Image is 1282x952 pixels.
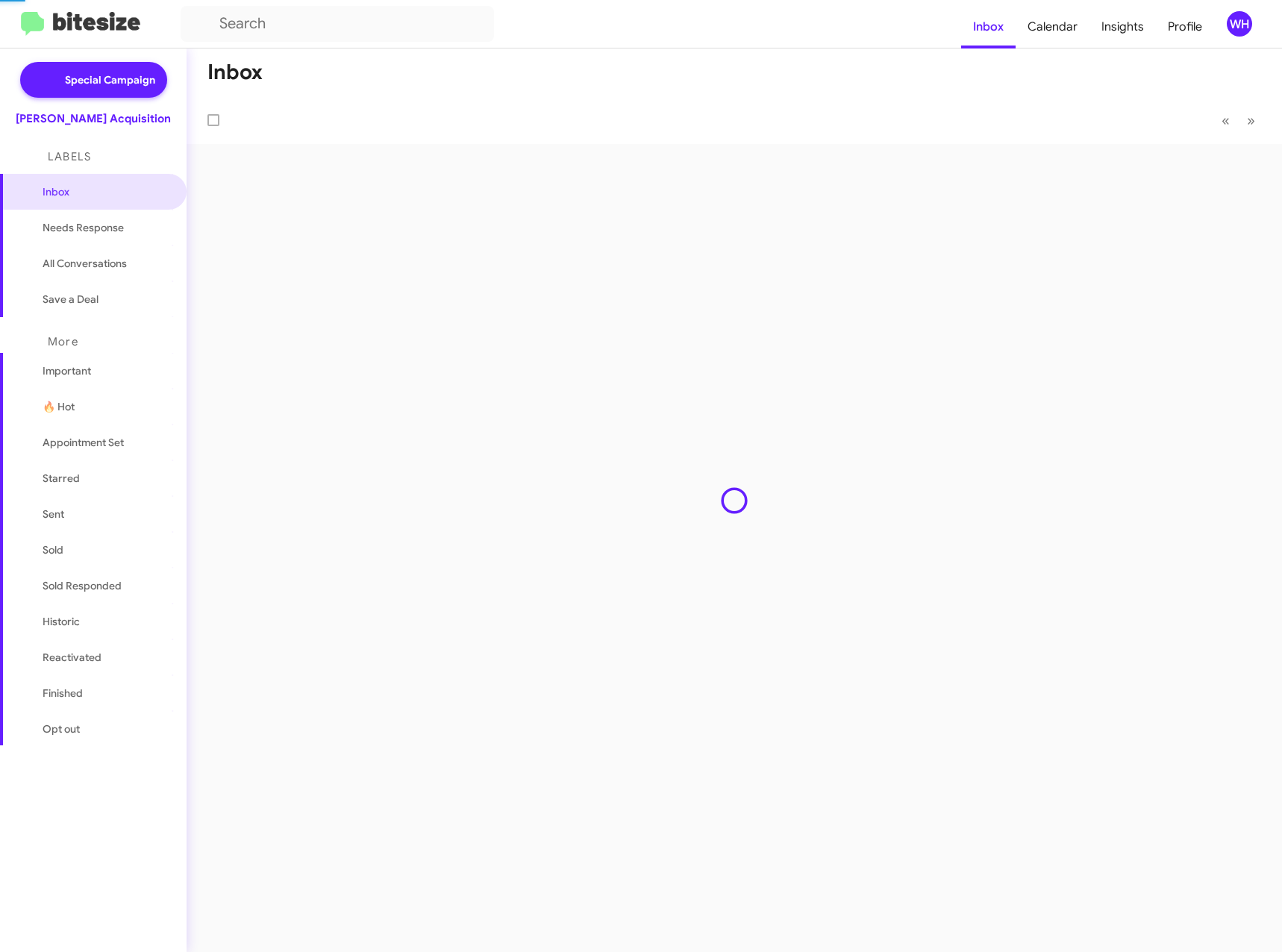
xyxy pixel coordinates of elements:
[43,686,83,701] span: Finished
[1016,5,1089,48] a: Calendar
[43,721,80,736] span: Opt out
[16,111,171,126] div: [PERSON_NAME] Acquisition
[48,335,78,348] span: More
[65,72,155,87] span: Special Campaign
[43,220,169,235] span: Needs Response
[1247,111,1255,130] span: »
[1227,11,1252,37] div: WH
[43,399,75,414] span: 🔥 Hot
[43,650,101,665] span: Reactivated
[43,184,169,199] span: Inbox
[43,614,80,629] span: Historic
[181,6,494,42] input: Search
[1222,111,1230,130] span: «
[1213,105,1264,136] nav: Page navigation example
[1156,5,1214,48] a: Profile
[43,292,99,307] span: Save a Deal
[961,5,1016,48] a: Inbox
[1089,5,1156,48] a: Insights
[43,256,127,271] span: All Conversations
[1214,11,1266,37] button: WH
[1238,105,1264,136] button: Next
[43,363,169,378] span: Important
[43,435,124,450] span: Appointment Set
[1213,105,1239,136] button: Previous
[48,150,91,163] span: Labels
[43,507,64,522] span: Sent
[43,471,80,486] span: Starred
[207,60,263,84] h1: Inbox
[20,62,167,98] a: Special Campaign
[43,542,63,557] span: Sold
[43,578,122,593] span: Sold Responded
